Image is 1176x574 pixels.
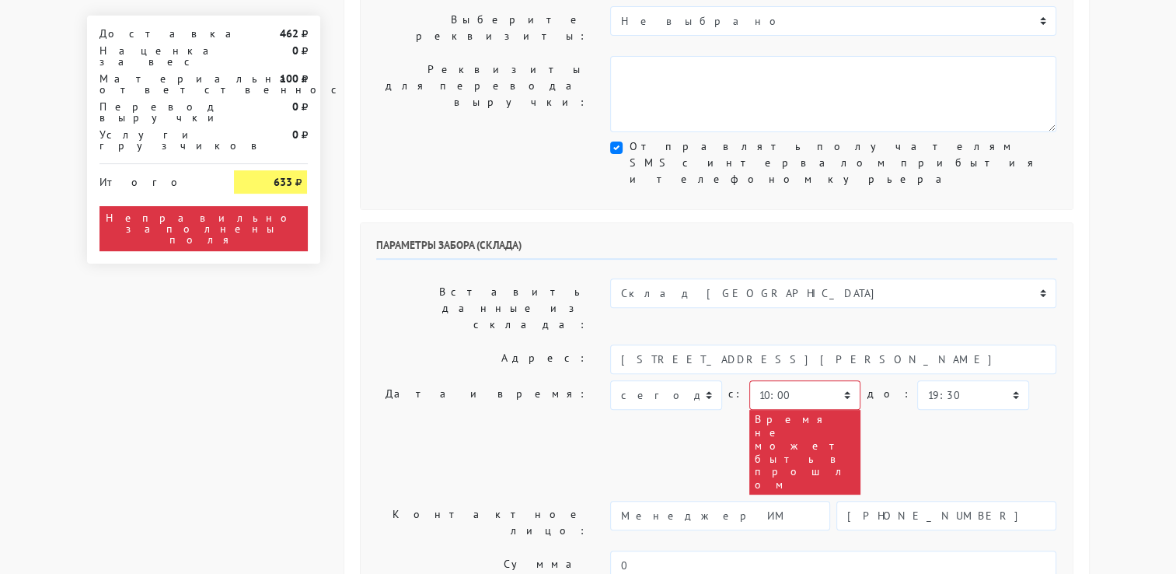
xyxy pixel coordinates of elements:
[728,380,743,408] label: c:
[365,278,599,338] label: Вставить данные из склада:
[88,28,223,39] div: Доставка
[99,206,308,251] div: Неправильно заполнены поля
[365,380,599,495] label: Дата и время:
[376,239,1057,260] h6: Параметры забора (склада)
[867,380,911,408] label: до:
[273,175,291,189] strong: 633
[88,129,223,151] div: Услуги грузчиков
[279,72,298,86] strong: 100
[88,45,223,67] div: Наценка за вес
[610,501,830,530] input: Имя
[836,501,1056,530] input: Телефон
[365,6,599,50] label: Выберите реквизиты:
[365,501,599,544] label: Контактное лицо:
[749,410,860,495] div: Время не может быть в прошлом
[365,345,599,374] label: Адрес:
[291,128,298,142] strong: 0
[629,138,1056,187] label: Отправлять получателям SMS с интервалом прибытия и телефоном курьера
[88,101,223,123] div: Перевод выручки
[88,73,223,95] div: Материальная ответственность
[291,100,298,114] strong: 0
[365,56,599,132] label: Реквизиты для перевода выручки:
[279,26,298,40] strong: 462
[291,44,298,58] strong: 0
[99,170,211,187] div: Итого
